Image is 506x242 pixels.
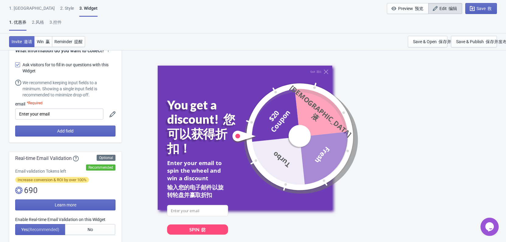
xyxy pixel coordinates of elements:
[451,36,497,47] button: Save & Publish 保存并发布
[74,39,83,44] font: 提醒
[22,80,115,98] div: We recommend keeping input fields to a minimum. Showing a single input field is recommended to mi...
[15,187,22,194] img: tokens.svg
[15,101,103,107] div: email
[15,177,89,183] span: Increase conversion & ROI by over 100%
[28,227,59,232] span: (Recommended)
[408,36,447,47] button: Save & Open 保存并打开
[15,185,115,195] div: 690
[24,39,32,44] font: 邀请
[477,6,492,11] span: Save
[167,112,235,155] font: 您可以获得折扣！
[21,227,59,232] span: Yes
[415,6,423,11] font: 预览
[15,155,72,162] span: Real-time Email Validation
[167,159,228,200] div: Enter your email to spin the wheel and win a discount
[387,3,429,14] button: Preview 预览
[15,199,115,210] button: Learn more
[9,19,26,31] div: 1. 优惠券
[37,39,50,44] span: Win
[32,19,44,30] div: 2.风格
[52,36,85,47] button: Reminder 提醒
[449,6,457,11] font: 编辑
[57,129,74,133] span: Add field
[15,126,115,137] button: Add field
[54,39,83,44] span: Reminder
[167,98,240,155] div: You get a discount!
[55,202,76,207] span: Learn more
[97,155,115,161] div: Optional
[480,218,500,236] iframe: chat widget
[15,224,65,235] button: Yes(Recommended)
[189,226,205,232] div: SPIN
[15,47,115,54] div: What information do you want to collect?
[88,227,93,232] span: No
[15,216,115,223] div: Enable Real-time Email Validation on this Widget
[310,70,321,73] div: Quit
[487,6,492,11] font: 救
[201,226,206,232] font: 纺
[413,39,460,44] div: Save & Open
[167,205,228,216] input: Enter your email
[12,39,32,44] span: Invite
[439,6,457,11] span: Edit
[22,62,115,74] span: Ask visitors for to fill in our questions with this Widget
[65,224,115,235] button: No
[167,183,223,199] font: 输入您的电子邮件以旋转轮盘并赢取折扣
[50,19,62,30] div: 3.控件
[27,101,43,107] div: *Required
[316,70,321,73] font: 退出
[428,3,462,14] button: Edit 编辑
[9,5,55,16] div: 1. [GEOGRAPHIC_DATA]
[86,164,115,171] div: Recommended
[398,6,423,11] span: Preview
[465,3,497,14] button: Save 救
[46,39,50,44] font: 赢
[34,36,52,47] button: Win 赢
[79,5,98,17] div: 3. Widget
[15,80,21,86] img: help.svg
[439,39,460,44] font: 保存并打开
[15,168,115,174] div: Email validation Tokens left
[60,5,74,16] div: 2 . Style
[9,36,35,47] button: Invite 邀请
